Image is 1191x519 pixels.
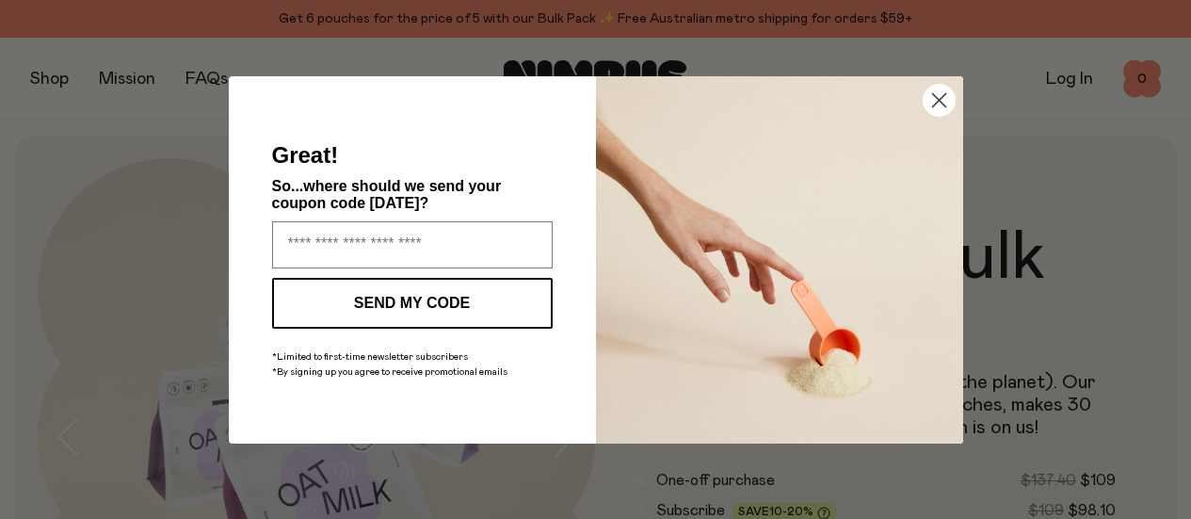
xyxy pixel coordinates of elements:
[923,84,956,117] button: Close dialog
[272,142,339,168] span: Great!
[596,76,963,444] img: c0d45117-8e62-4a02-9742-374a5db49d45.jpeg
[272,178,502,211] span: So...where should we send your coupon code [DATE]?
[272,367,507,377] span: *By signing up you agree to receive promotional emails
[272,352,468,362] span: *Limited to first-time newsletter subscribers
[272,221,553,268] input: Enter your email address
[272,278,553,329] button: SEND MY CODE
